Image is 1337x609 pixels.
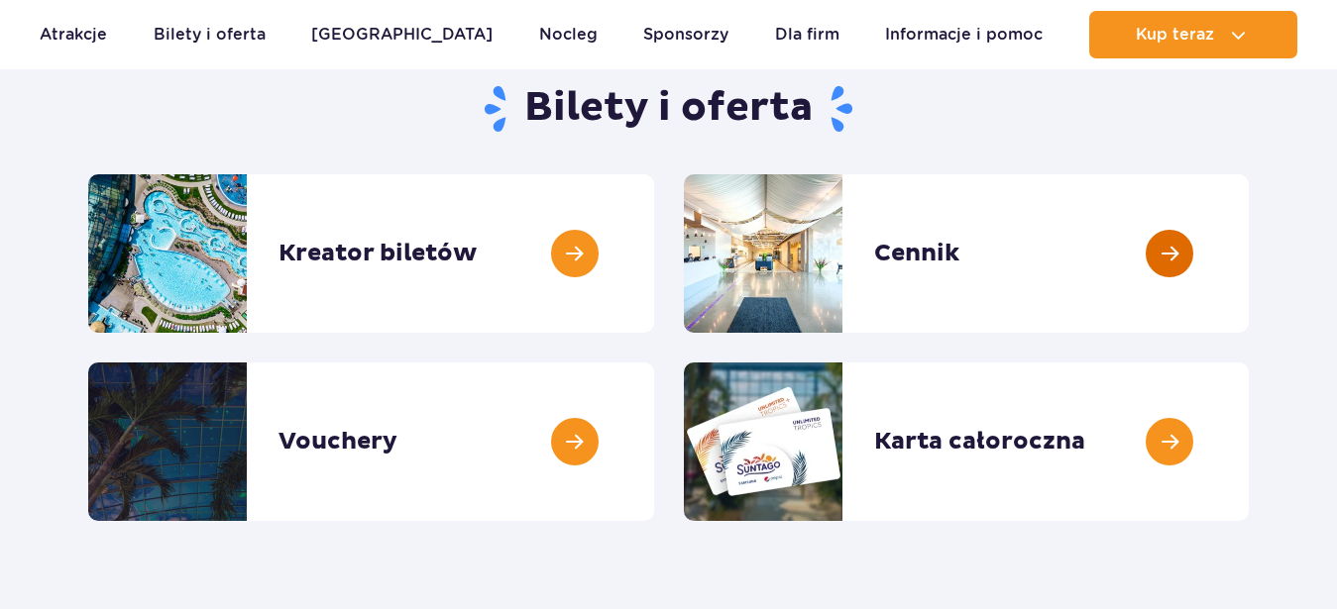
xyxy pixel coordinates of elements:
a: Nocleg [539,11,598,58]
a: Dla firm [775,11,839,58]
a: Bilety i oferta [154,11,266,58]
a: Atrakcje [40,11,107,58]
button: Kup teraz [1089,11,1297,58]
span: Kup teraz [1136,26,1214,44]
a: [GEOGRAPHIC_DATA] [311,11,493,58]
a: Informacje i pomoc [885,11,1043,58]
a: Sponsorzy [643,11,728,58]
h1: Bilety i oferta [88,83,1249,135]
